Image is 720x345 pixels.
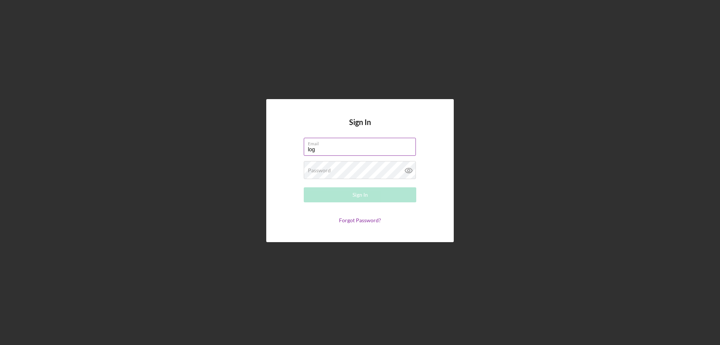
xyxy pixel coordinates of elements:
label: Password [308,167,331,173]
div: Sign In [352,187,368,202]
button: Sign In [304,187,416,202]
a: Forgot Password? [339,217,381,223]
label: Email [308,138,416,146]
h4: Sign In [349,118,371,138]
